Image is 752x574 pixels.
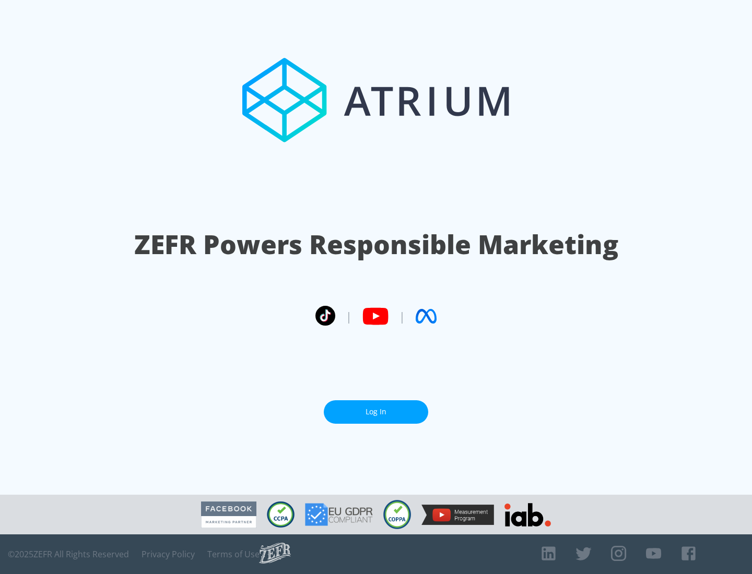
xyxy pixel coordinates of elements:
img: YouTube Measurement Program [421,505,494,525]
span: | [346,308,352,324]
a: Terms of Use [207,549,260,559]
img: COPPA Compliant [383,500,411,529]
h1: ZEFR Powers Responsible Marketing [134,226,618,262]
img: IAB [504,503,551,527]
img: Facebook Marketing Partner [201,501,256,528]
span: © 2025 ZEFR All Rights Reserved [8,549,129,559]
a: Privacy Policy [142,549,195,559]
span: | [399,308,405,324]
a: Log In [324,400,428,424]
img: CCPA Compliant [267,501,295,528]
img: GDPR Compliant [305,503,373,526]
